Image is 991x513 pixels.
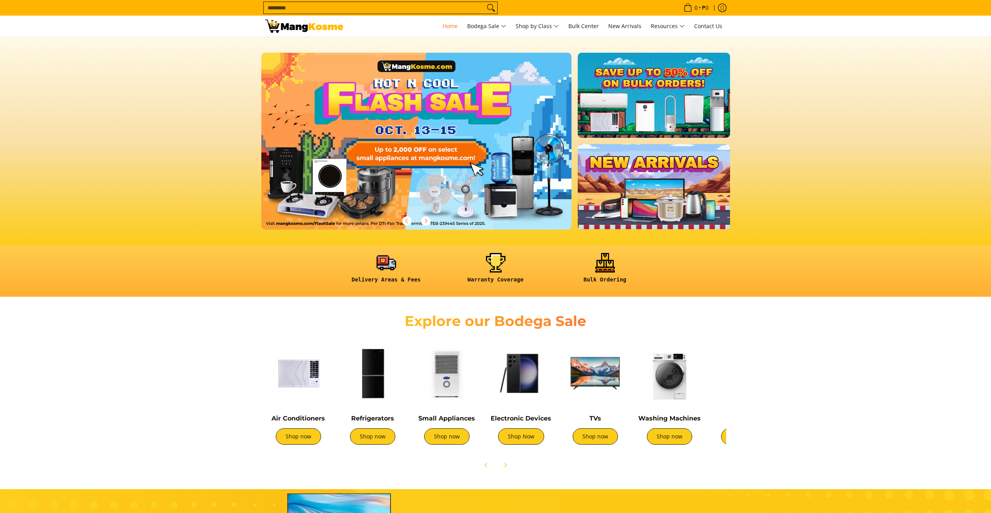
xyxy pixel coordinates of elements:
[694,22,722,30] span: Contact Us
[350,428,395,445] a: Shop now
[721,428,766,445] a: Shop now
[351,16,726,37] nav: Main Menu
[636,340,703,406] img: Washing Machines
[604,16,645,37] a: New Arrivals
[398,212,416,230] button: Previous
[568,22,599,30] span: Bulk Center
[339,340,406,406] img: Refrigerators
[485,2,497,14] button: Search
[589,415,601,422] a: TVs
[690,16,726,37] a: Contact Us
[491,415,551,422] a: Electronic Devices
[638,415,701,422] a: Washing Machines
[439,16,462,37] a: Home
[564,16,603,37] a: Bulk Center
[276,428,321,445] a: Shop now
[417,212,434,230] button: Next
[424,428,470,445] a: Shop now
[463,16,510,37] a: Bodega Sale
[498,428,544,445] a: Shop Now
[608,22,641,30] span: New Arrivals
[651,21,685,31] span: Resources
[681,4,711,12] span: •
[512,16,563,37] a: Shop by Class
[265,20,343,33] img: Mang Kosme: Your Home Appliances Warehouse Sale Partner!
[418,415,475,422] a: Small Appliances
[351,415,394,422] a: Refrigerators
[647,16,689,37] a: Resources
[554,253,656,289] a: <h6><strong>Bulk Ordering</strong></h6>
[562,340,629,406] img: TVs
[443,22,458,30] span: Home
[382,312,609,330] h2: Explore our Bodega Sale
[445,253,546,289] a: <h6><strong>Warranty Coverage</strong></h6>
[516,21,559,31] span: Shop by Class
[271,415,325,422] a: Air Conditioners
[701,5,710,11] span: ₱0
[488,340,554,406] img: Electronic Devices
[573,428,618,445] a: Shop now
[478,456,495,474] button: Previous
[496,456,514,474] button: Next
[261,53,597,242] a: More
[693,5,699,11] span: 0
[336,253,437,289] a: <h6><strong>Delivery Areas & Fees</strong></h6>
[647,428,692,445] a: Shop now
[265,340,332,406] img: Air Conditioners
[467,21,506,31] span: Bodega Sale
[414,340,480,406] img: Small Appliances
[711,340,777,406] img: Cookers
